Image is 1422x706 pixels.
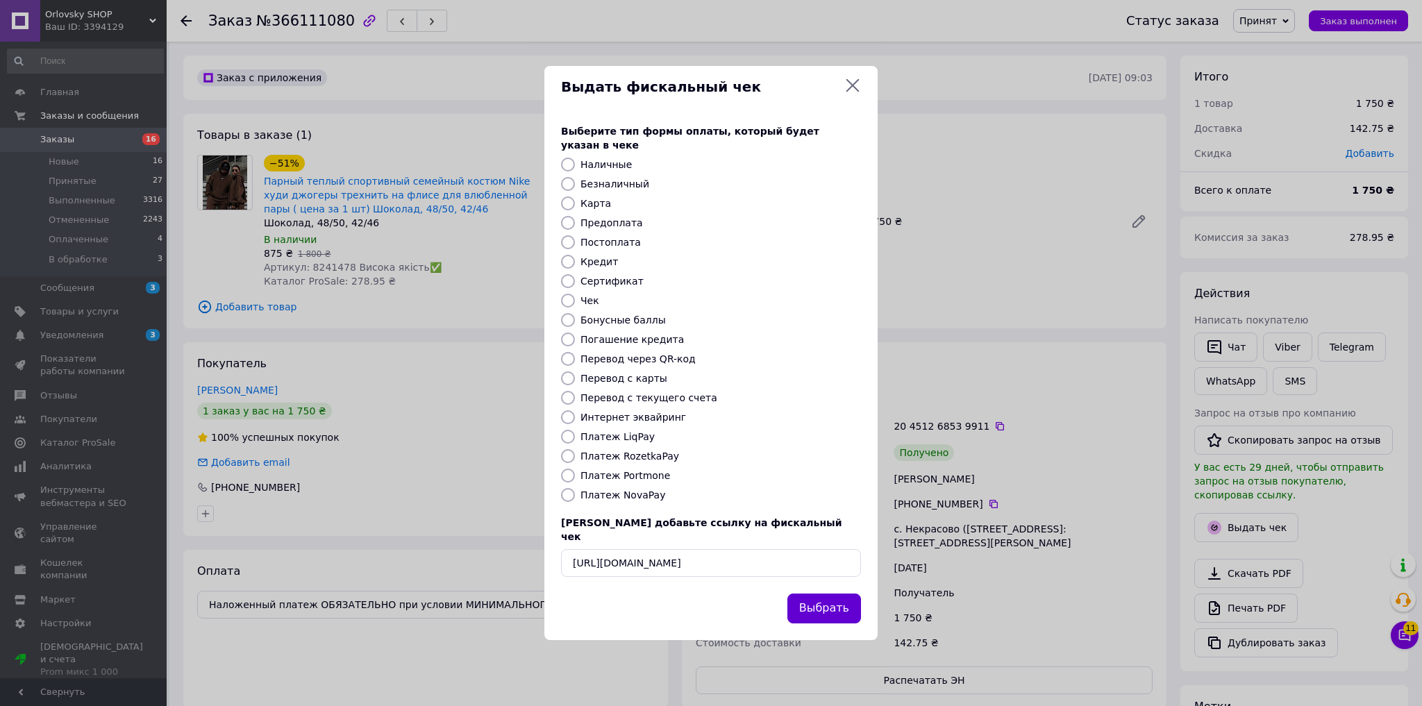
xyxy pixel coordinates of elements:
[580,373,667,384] label: Перевод с карты
[580,217,643,228] label: Предоплата
[787,594,861,623] button: Выбрать
[561,549,861,577] input: URL чека
[561,77,839,97] span: Выдать фискальный чек
[580,334,684,345] label: Погашение кредита
[580,178,649,190] label: Безналичный
[580,489,665,501] label: Платеж NovaPay
[580,256,618,267] label: Кредит
[580,314,666,326] label: Бонусные баллы
[580,353,696,364] label: Перевод через QR-код
[580,198,611,209] label: Карта
[580,392,717,403] label: Перевод с текущего счета
[561,517,842,542] span: [PERSON_NAME] добавьте ссылку на фискальный чек
[580,276,644,287] label: Сертификат
[580,412,686,423] label: Интернет эквайринг
[580,237,641,248] label: Постоплата
[580,431,655,442] label: Платеж LiqPay
[580,295,599,306] label: Чек
[580,451,679,462] label: Платеж RozetkaPay
[580,159,632,170] label: Наличные
[580,470,670,481] label: Платеж Portmone
[561,126,819,151] span: Выберите тип формы оплаты, который будет указан в чеке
